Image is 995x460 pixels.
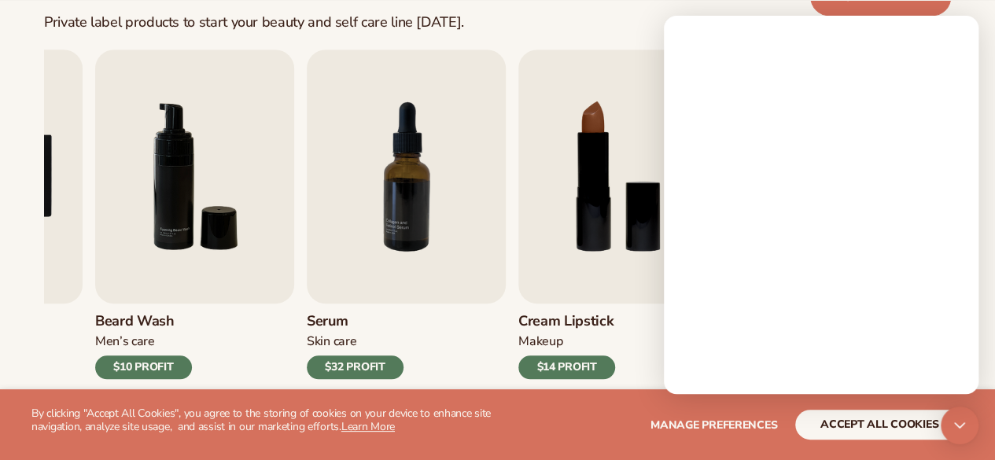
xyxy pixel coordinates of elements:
[518,50,717,379] a: 8 / 9
[95,355,192,379] div: $10 PROFIT
[95,313,192,330] h3: Beard Wash
[307,313,404,330] h3: Serum
[307,333,404,350] div: Skin Care
[31,407,498,434] p: By clicking "Accept All Cookies", you agree to the storing of cookies on your device to enhance s...
[518,355,615,379] div: $14 PROFIT
[650,410,777,440] button: Manage preferences
[795,410,964,440] button: accept all cookies
[518,333,615,350] div: Makeup
[650,418,777,432] span: Manage preferences
[307,355,404,379] div: $32 PROFIT
[95,50,294,379] a: 6 / 9
[44,14,464,31] div: Private label products to start your beauty and self care line [DATE].
[518,313,615,330] h3: Cream Lipstick
[341,419,395,434] a: Learn More
[941,407,978,444] div: Open Intercom Messenger
[95,333,192,350] div: Men’s Care
[307,50,506,379] a: 7 / 9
